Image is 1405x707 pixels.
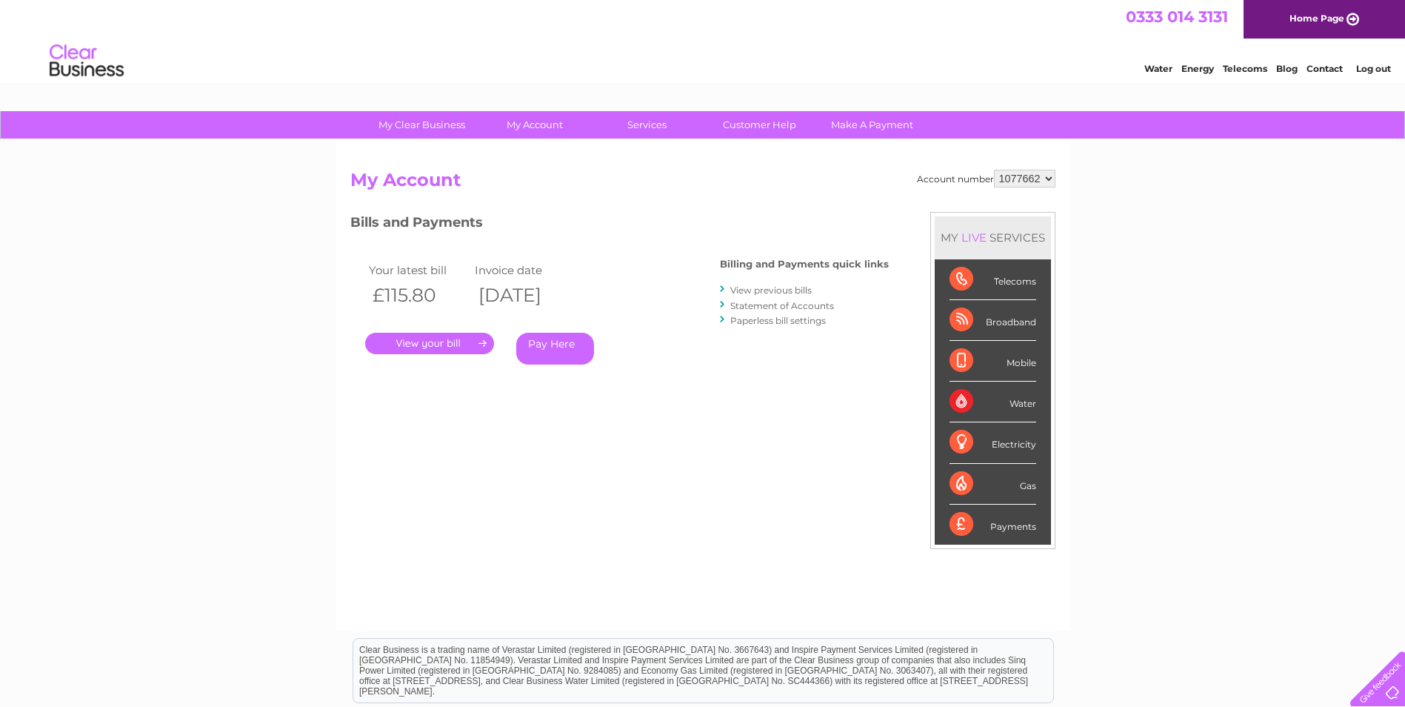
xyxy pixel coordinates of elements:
[350,170,1055,198] h2: My Account
[365,280,472,311] th: £115.80
[698,111,821,139] a: Customer Help
[811,111,933,139] a: Make A Payment
[950,422,1036,463] div: Electricity
[353,8,1053,72] div: Clear Business is a trading name of Verastar Limited (registered in [GEOGRAPHIC_DATA] No. 3667643...
[350,212,889,238] h3: Bills and Payments
[950,300,1036,341] div: Broadband
[473,111,595,139] a: My Account
[720,259,889,270] h4: Billing and Payments quick links
[950,505,1036,545] div: Payments
[516,333,594,365] a: Pay Here
[1126,7,1228,26] a: 0333 014 3131
[730,285,812,296] a: View previous bills
[950,259,1036,300] div: Telecoms
[958,230,989,245] div: LIVE
[361,111,483,139] a: My Clear Business
[586,111,708,139] a: Services
[730,315,826,326] a: Paperless bill settings
[471,280,578,311] th: [DATE]
[1144,63,1172,74] a: Water
[950,341,1036,382] div: Mobile
[935,216,1051,259] div: MY SERVICES
[1356,63,1391,74] a: Log out
[950,464,1036,505] div: Gas
[1276,63,1298,74] a: Blog
[950,382,1036,422] div: Water
[365,333,494,354] a: .
[49,39,124,84] img: logo.png
[365,260,472,280] td: Your latest bill
[917,170,1055,187] div: Account number
[471,260,578,280] td: Invoice date
[1181,63,1214,74] a: Energy
[730,300,834,311] a: Statement of Accounts
[1306,63,1343,74] a: Contact
[1223,63,1267,74] a: Telecoms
